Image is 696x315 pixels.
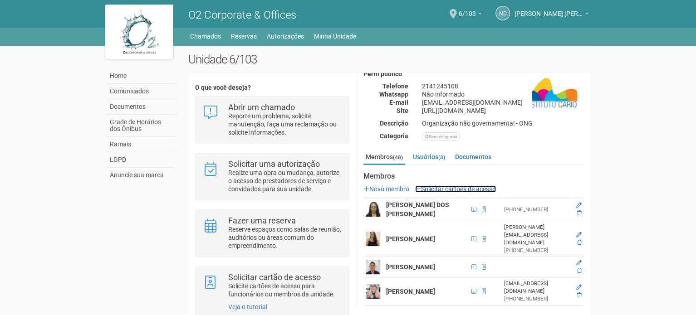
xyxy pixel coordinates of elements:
a: Novo membro [363,185,409,193]
h4: O que você deseja? [195,84,349,91]
a: Membros(48) [363,150,405,165]
div: [PHONE_NUMBER] [504,247,570,254]
a: Excluir membro [577,267,582,274]
small: (3) [438,154,445,160]
a: Editar membro [576,232,582,238]
a: Grade de Horários dos Ônibus [108,115,175,137]
img: user.png [366,260,380,274]
strong: [PERSON_NAME] DOS [PERSON_NAME] [386,201,449,218]
span: O2 Corporate & Offices [188,9,296,21]
img: user.png [366,232,380,246]
div: [EMAIL_ADDRESS][DOMAIN_NAME] [504,280,570,295]
a: Editar membro [576,260,582,266]
a: Documentos [453,150,494,164]
a: Ramais [108,137,175,152]
a: LGPD [108,152,175,168]
div: [PHONE_NUMBER] [504,206,570,213]
strong: [PERSON_NAME] [386,288,435,295]
img: user.png [366,202,380,217]
strong: Membros [363,172,584,180]
a: Home [108,68,175,84]
div: [URL][DOMAIN_NAME] [415,107,591,115]
div: Organização não governamental - ONG [415,119,591,127]
img: user.png [366,284,380,299]
h4: Perfil público [363,71,584,78]
a: Abrir um chamado Reporte um problema, solicite manutenção, faça uma reclamação ou solicite inform... [202,103,342,136]
a: Solicitar cartões de acesso [415,185,496,193]
strong: Solicitar cartão de acesso [228,272,321,282]
p: Reserve espaços como salas de reunião, auditórios ou áreas comum do empreendimento. [228,225,342,250]
img: logo.jpg [105,5,173,59]
span: NICODEMOS DE CARVALHO MOTA [515,1,583,17]
a: Excluir membro [577,239,582,246]
p: Realize uma obra ou mudança, autorize o acesso de prestadores de serviço e convidados para sua un... [228,169,342,193]
h2: Unidade 6/103 [188,53,591,66]
strong: Descrição [380,120,408,127]
div: [EMAIL_ADDRESS][DOMAIN_NAME] [415,98,591,107]
strong: Solicitar uma autorização [228,159,320,169]
span: 6/103 [459,1,476,17]
div: Sem categoria [422,132,460,141]
a: ND [495,6,510,20]
a: Solicitar uma autorização Realize uma obra ou mudança, autorize o acesso de prestadores de serviç... [202,160,342,193]
div: Não informado [415,90,591,98]
a: Veja o tutorial [228,303,267,310]
a: Documentos [108,99,175,115]
a: Excluir membro [577,210,582,216]
small: (48) [393,154,403,160]
a: Editar membro [576,202,582,208]
a: Fazer uma reserva Reserve espaços como salas de reunião, auditórios ou áreas comum do empreendime... [202,217,342,250]
strong: Site [397,107,408,114]
strong: Categoria [380,132,408,140]
p: Reporte um problema, solicite manutenção, faça uma reclamação ou solicite informações. [228,112,342,136]
strong: Fazer uma reserva [228,216,296,225]
a: Chamados [190,30,221,43]
strong: E-mail [389,99,408,106]
strong: [PERSON_NAME] [386,235,435,242]
div: [PERSON_NAME][EMAIL_ADDRESS][DOMAIN_NAME] [504,223,570,247]
a: 6/103 [459,11,482,19]
div: [PHONE_NUMBER] [504,295,570,303]
p: Solicite cartões de acesso para funcionários ou membros da unidade. [228,282,342,298]
a: Minha Unidade [314,30,356,43]
a: Solicitar cartão de acesso Solicite cartões de acesso para funcionários ou membros da unidade. [202,273,342,298]
strong: Telefone [382,82,408,90]
a: Editar membro [576,284,582,291]
a: [PERSON_NAME] [PERSON_NAME] [515,11,588,19]
strong: Whatsapp [379,91,408,98]
div: 2141245108 [415,82,591,90]
strong: Abrir um chamado [228,102,295,112]
a: Autorizações [267,30,304,43]
a: Anuncie sua marca [108,168,175,183]
a: Reservas [231,30,257,43]
a: Comunicados [108,84,175,99]
a: Excluir membro [577,292,582,298]
a: Usuários(3) [411,150,447,164]
strong: [PERSON_NAME] [386,263,435,271]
